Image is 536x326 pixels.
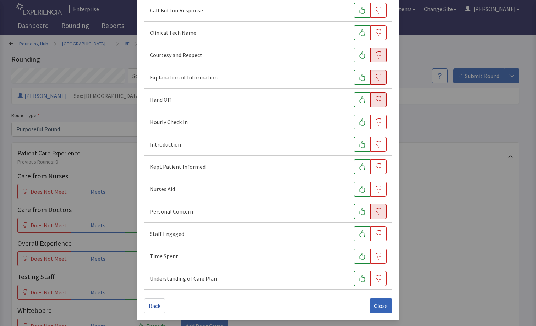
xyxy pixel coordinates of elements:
p: Time Spent [150,252,178,260]
p: Explanation of Information [150,73,218,82]
button: Close [370,298,392,313]
p: Kept Patient Informed [150,162,206,171]
button: Back [144,298,165,313]
p: Hourly Check In [150,118,188,126]
p: Call Button Response [150,6,203,15]
p: Courtesy and Respect [150,51,202,59]
span: Back [149,302,160,310]
p: Introduction [150,140,181,149]
p: Understanding of Care Plan [150,274,217,283]
p: Hand Off [150,95,171,104]
span: Close [374,302,388,310]
p: Staff Engaged [150,230,184,238]
p: Personal Concern [150,207,193,216]
p: Clinical Tech Name [150,28,196,37]
p: Nurses Aid [150,185,175,193]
